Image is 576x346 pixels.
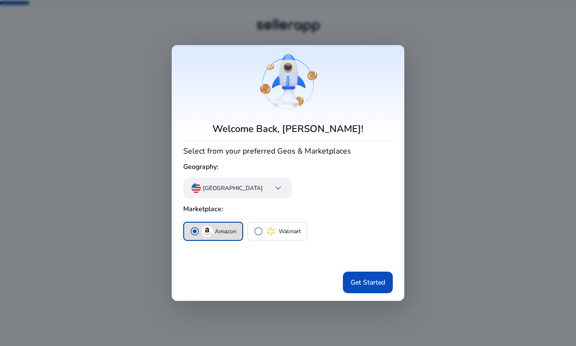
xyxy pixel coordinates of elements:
span: radio_button_checked [190,227,200,236]
img: walmart.svg [265,226,277,237]
span: keyboard_arrow_down [272,182,284,194]
button: Get Started [343,272,393,293]
span: radio_button_unchecked [254,227,263,236]
p: [GEOGRAPHIC_DATA] [203,184,263,192]
p: Walmart [279,227,301,237]
p: Amazon [215,227,236,237]
h5: Marketplace: [183,202,393,217]
h5: Geography: [183,159,393,175]
img: us.svg [191,183,201,193]
span: Get Started [351,277,385,287]
img: amazon.svg [201,226,213,237]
